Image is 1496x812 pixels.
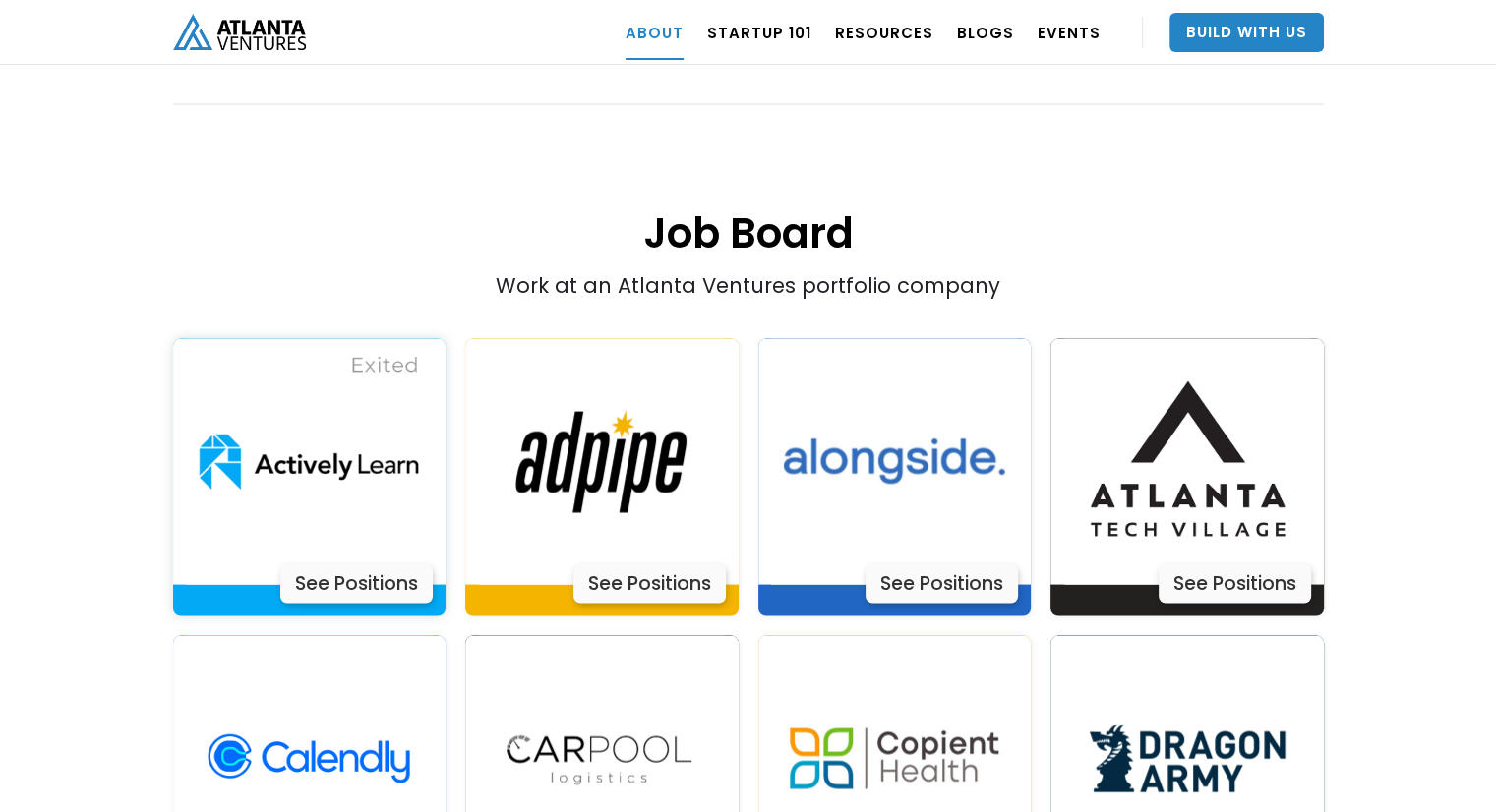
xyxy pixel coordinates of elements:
a: Actively LearnSee Positions [173,339,447,616]
a: Startup 101 [707,5,811,60]
a: EVENTS [1038,5,1101,60]
h1: Job Board [173,107,1324,261]
a: Actively LearnSee Positions [1050,339,1324,616]
img: Actively Learn [479,339,725,585]
a: Actively LearnSee Positions [465,339,739,616]
a: Actively LearnSee Positions [758,339,1032,616]
div: See Positions [1159,564,1311,604]
a: BLOGS [957,5,1014,60]
a: RESOURCES [835,5,933,60]
div: See Positions [280,564,433,604]
a: ABOUT [626,5,684,60]
a: Build With Us [1169,13,1324,52]
img: Actively Learn [1064,339,1310,585]
img: Actively Learn [771,339,1017,585]
div: See Positions [573,564,726,604]
img: Actively Learn [186,339,432,585]
div: See Positions [866,564,1018,604]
